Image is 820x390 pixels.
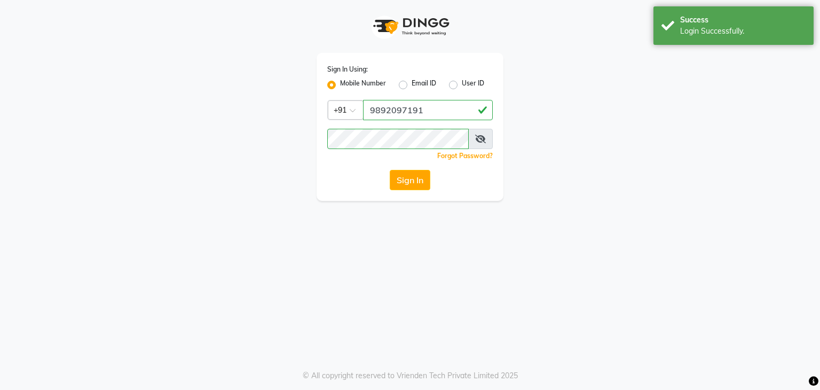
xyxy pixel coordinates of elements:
[680,14,806,26] div: Success
[340,79,386,91] label: Mobile Number
[437,152,493,160] a: Forgot Password?
[390,170,430,190] button: Sign In
[327,65,368,74] label: Sign In Using:
[412,79,436,91] label: Email ID
[462,79,484,91] label: User ID
[680,26,806,37] div: Login Successfully.
[363,100,493,120] input: Username
[327,129,469,149] input: Username
[367,11,453,42] img: logo1.svg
